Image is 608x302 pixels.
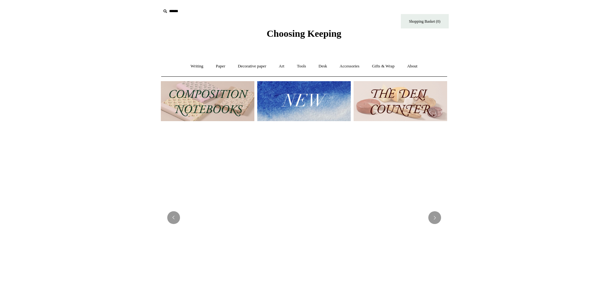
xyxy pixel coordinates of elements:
a: Decorative paper [232,58,272,75]
button: Next [428,211,441,224]
a: About [401,58,423,75]
a: Gifts & Wrap [366,58,400,75]
span: Choosing Keeping [266,28,341,39]
a: Art [273,58,290,75]
button: Previous [167,211,180,224]
a: Desk [313,58,333,75]
a: Shopping Basket (0) [401,14,449,28]
img: New.jpg__PID:f73bdf93-380a-4a35-bcfe-7823039498e1 [257,81,351,121]
a: Writing [185,58,209,75]
a: Accessories [334,58,365,75]
img: The Deli Counter [354,81,447,121]
a: Tools [291,58,312,75]
a: Paper [210,58,231,75]
img: 202302 Composition ledgers.jpg__PID:69722ee6-fa44-49dd-a067-31375e5d54ec [161,81,254,121]
a: Choosing Keeping [266,33,341,38]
